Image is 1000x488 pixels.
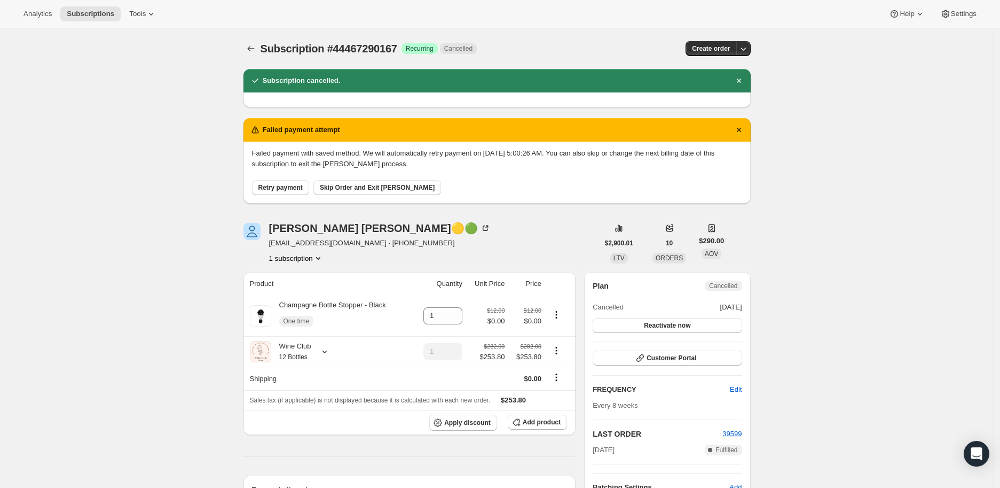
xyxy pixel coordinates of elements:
[521,343,541,350] small: $282.00
[593,318,742,333] button: Reactivate now
[593,429,722,439] h2: LAST ORDER
[406,44,434,53] span: Recurring
[250,341,271,362] img: product img
[487,307,505,314] small: $12.00
[548,309,565,321] button: Product actions
[705,250,718,258] span: AOV
[722,429,742,439] button: 39599
[524,307,541,314] small: $12.00
[279,353,308,361] small: 12 Bottles
[413,272,466,296] th: Quantity
[129,10,146,18] span: Tools
[593,445,615,455] span: [DATE]
[644,321,690,330] span: Reactivate now
[900,10,914,18] span: Help
[731,122,746,137] button: Dismiss notification
[271,341,311,362] div: Wine Club
[647,354,696,362] span: Customer Portal
[548,345,565,357] button: Product actions
[692,44,730,53] span: Create order
[271,300,386,332] div: Champagne Bottle Stopper - Black
[731,73,746,88] button: Dismiss notification
[487,316,505,327] span: $0.00
[243,272,413,296] th: Product
[313,180,441,195] button: Skip Order and Exit [PERSON_NAME]
[730,384,742,395] span: Edit
[656,254,683,262] span: ORDERS
[243,41,258,56] button: Subscriptions
[951,10,977,18] span: Settings
[699,236,724,246] span: $290.00
[263,75,341,86] h2: Subscription cancelled.
[709,282,737,290] span: Cancelled
[593,384,730,395] h2: FREQUENCY
[613,254,625,262] span: LTV
[715,446,737,454] span: Fulfilled
[511,352,541,362] span: $253.80
[523,418,561,427] span: Add product
[605,239,633,247] span: $2,900.01
[258,183,303,192] span: Retry payment
[524,375,541,383] span: $0.00
[666,239,673,247] span: 10
[67,10,114,18] span: Subscriptions
[593,281,609,291] h2: Plan
[60,6,121,21] button: Subscriptions
[261,43,397,55] span: Subscription #44467290167
[429,415,497,431] button: Apply discount
[508,415,567,430] button: Add product
[548,371,565,383] button: Shipping actions
[720,302,742,313] span: [DATE]
[263,125,340,135] h2: Failed payment attempt
[252,148,742,169] p: Failed payment with saved method. We will automatically retry payment on [DATE] 5:00:26 AM. You c...
[484,343,505,350] small: $282.00
[599,236,640,251] button: $2,900.01
[23,10,52,18] span: Analytics
[593,401,638,409] span: Every 8 weeks
[508,272,545,296] th: Price
[269,238,491,249] span: [EMAIL_ADDRESS][DOMAIN_NAME] · [PHONE_NUMBER]
[250,305,271,327] img: product img
[593,351,742,366] button: Customer Portal
[501,396,526,404] span: $253.80
[284,317,310,326] span: One time
[123,6,163,21] button: Tools
[269,253,324,264] button: Product actions
[252,180,309,195] button: Retry payment
[466,272,508,296] th: Unit Price
[686,41,736,56] button: Create order
[659,236,679,251] button: 10
[320,183,435,192] span: Skip Order and Exit [PERSON_NAME]
[444,419,491,427] span: Apply discount
[883,6,931,21] button: Help
[479,352,505,362] span: $253.80
[723,381,748,398] button: Edit
[243,367,413,390] th: Shipping
[250,397,491,404] span: Sales tax (if applicable) is not displayed because it is calculated with each new order.
[722,430,742,438] a: 39599
[511,316,541,327] span: $0.00
[964,441,989,467] div: Open Intercom Messenger
[17,6,58,21] button: Analytics
[934,6,983,21] button: Settings
[269,223,491,234] div: [PERSON_NAME] [PERSON_NAME]🟡🟢
[444,44,473,53] span: Cancelled
[593,302,624,313] span: Cancelled
[243,223,261,240] span: Sarah Rabena🟡🟢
